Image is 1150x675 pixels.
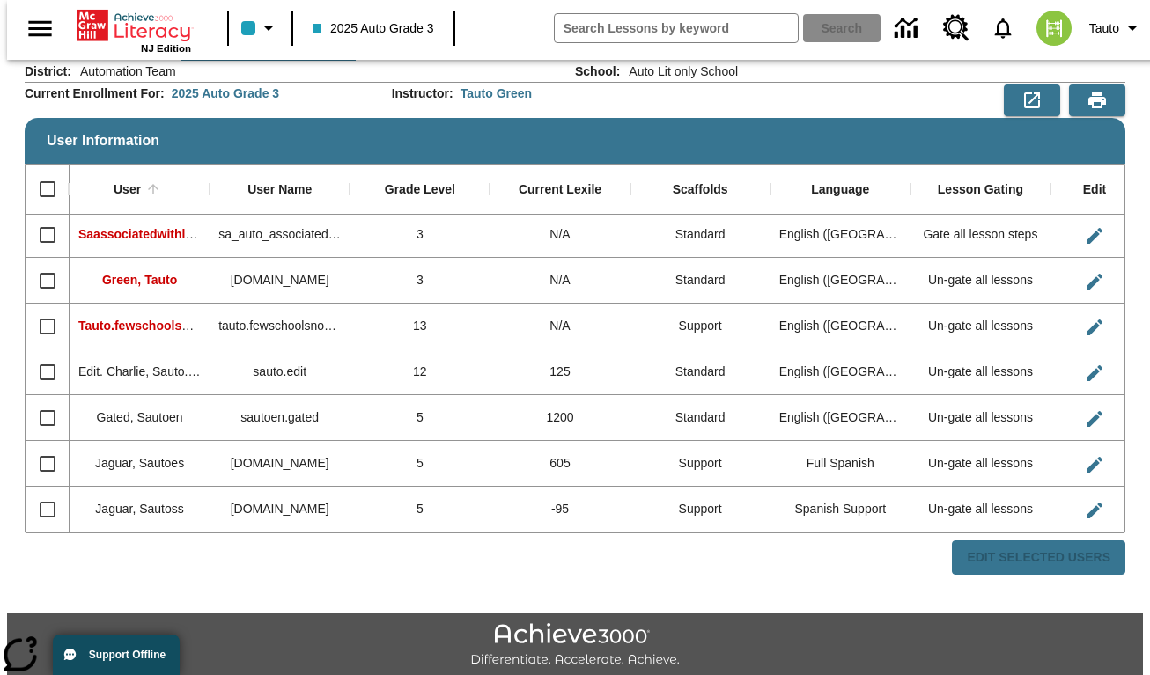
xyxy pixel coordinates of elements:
div: English (US) [770,395,910,441]
button: Edit User [1077,356,1112,391]
span: 2025 Auto Grade 3 [313,19,434,38]
div: Edit [1083,182,1106,198]
span: Edit. Charlie, Sauto. Charlie [78,364,293,378]
h2: Instructor : [392,86,453,101]
div: 1200 [490,395,630,441]
div: Standard [630,258,770,304]
button: Print Preview [1069,84,1125,116]
div: sauto.edit [210,349,350,395]
div: Gate all lesson steps [910,212,1050,258]
div: Un-gate all lessons [910,441,1050,487]
div: Lesson Gating [938,182,1023,198]
button: Open side menu [14,3,66,55]
button: Edit User [1077,310,1112,345]
button: Edit User [1077,493,1112,528]
div: English (US) [770,349,910,395]
div: 2025 Auto Grade 3 [172,84,279,102]
div: sa_auto_associated_with_lit_only_classes [210,212,350,258]
img: Achieve3000 Differentiate Accelerate Achieve [470,623,680,668]
span: Auto Lit only School [620,62,738,80]
h2: District : [25,64,71,79]
div: 12 [350,349,490,395]
h2: Current Enrollment For : [25,86,165,101]
div: Un-gate all lessons [910,487,1050,532]
div: English (US) [770,304,910,349]
div: N/A [490,212,630,258]
div: sautoes.jaguar [210,441,350,487]
div: 5 [350,487,490,532]
span: Green, Tauto [102,273,177,287]
span: NJ Edition [141,43,191,54]
span: Support Offline [89,649,166,661]
a: Home [77,8,191,43]
button: Support Offline [53,635,180,675]
div: N/A [490,304,630,349]
div: tauto.fewschoolsnoclass [210,304,350,349]
div: Grade Level [385,182,455,198]
div: Support [630,487,770,532]
span: Gated, Sautoen [97,410,183,424]
span: Tauto [1089,19,1119,38]
span: Jaguar, Sautoss [95,502,183,516]
button: Class color is light blue. Change class color [234,12,286,44]
div: Support [630,441,770,487]
span: Jaguar, Sautoes [95,456,184,470]
div: N/A [490,258,630,304]
div: Un-gate all lessons [910,258,1050,304]
div: 3 [350,212,490,258]
h2: School : [575,64,620,79]
div: 605 [490,441,630,487]
div: 3 [350,258,490,304]
div: User Information [25,62,1125,576]
div: User Name [247,182,312,198]
div: Spanish Support [770,487,910,532]
div: Standard [630,395,770,441]
span: Saassociatedwithlitonlyclasses, Saassociatedwithlitonlyclasses [78,227,453,241]
div: tauto.green [210,258,350,304]
div: 5 [350,441,490,487]
div: Scaffolds [673,182,728,198]
div: Current Lexile [519,182,601,198]
a: Data Center [884,4,933,53]
div: Un-gate all lessons [910,349,1050,395]
input: search field [555,14,798,42]
div: Standard [630,349,770,395]
div: Standard [630,212,770,258]
button: Select a new avatar [1026,5,1082,51]
div: English (US) [770,258,910,304]
div: 5 [350,395,490,441]
div: English (US) [770,212,910,258]
button: Edit User [1077,401,1112,437]
div: -95 [490,487,630,532]
img: avatar image [1036,11,1072,46]
div: Tauto Green [461,84,532,102]
button: Edit User [1077,264,1112,299]
span: User Information [47,133,159,149]
span: Automation Team [71,62,176,80]
button: Edit User [1077,218,1112,253]
div: Support [630,304,770,349]
a: Notifications [980,5,1026,51]
a: Resource Center, Will open in new tab [933,4,980,52]
div: 125 [490,349,630,395]
div: Un-gate all lessons [910,395,1050,441]
button: Profile/Settings [1082,12,1150,44]
div: Home [77,6,191,54]
div: Full Spanish [770,441,910,487]
div: 13 [350,304,490,349]
div: sautoen.gated [210,395,350,441]
div: Language [811,182,869,198]
button: Edit User [1077,447,1112,482]
div: Un-gate all lessons [910,304,1050,349]
div: sautoss.jaguar [210,487,350,532]
div: User [114,182,141,198]
span: Tauto.fewschoolsnoclass, Tauto.fewschoolsnoclass [78,319,383,333]
button: Export to CSV [1004,84,1060,116]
